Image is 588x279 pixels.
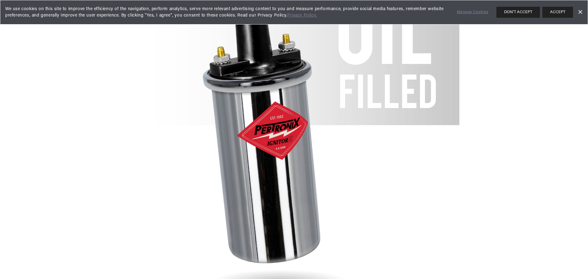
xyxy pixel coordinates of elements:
a: Manage Cookies [457,9,488,16]
button: ACCEPT [542,7,573,18]
a: Dismiss Banner [575,8,585,17]
button: DON'T ACCEPT [496,7,540,18]
span: We use cookies on this site to improve the efficiency of the navigation, perform analytics, serve... [5,6,448,19]
a: Privacy Policy. [287,13,317,18]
